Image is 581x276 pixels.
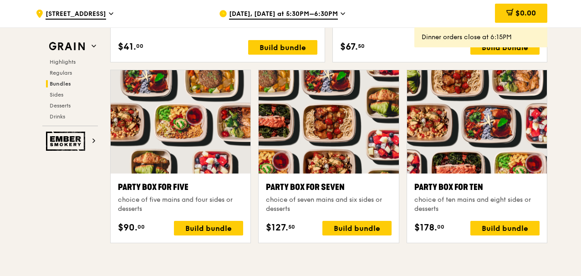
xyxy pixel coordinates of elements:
[288,223,295,230] span: 50
[118,221,138,235] span: $90.
[470,221,540,235] div: Build bundle
[50,59,76,65] span: Highlights
[340,40,358,54] span: $67.
[138,223,145,230] span: 00
[174,221,243,235] div: Build bundle
[437,223,444,230] span: 00
[46,132,88,151] img: Ember Smokery web logo
[358,42,365,50] span: 50
[50,70,72,76] span: Regulars
[266,221,288,235] span: $127.
[118,195,243,214] div: choice of five mains and four sides or desserts
[515,9,536,17] span: $0.00
[229,10,338,20] span: [DATE], [DATE] at 5:30PM–6:30PM
[46,10,106,20] span: [STREET_ADDRESS]
[470,40,540,55] div: Build bundle
[50,81,71,87] span: Bundles
[118,40,136,54] span: $41.
[50,113,65,120] span: Drinks
[50,92,63,98] span: Sides
[422,33,540,42] div: Dinner orders close at 6:15PM
[266,181,391,194] div: Party Box for Seven
[118,181,243,194] div: Party Box for Five
[136,42,143,50] span: 00
[248,40,317,55] div: Build bundle
[50,102,71,109] span: Desserts
[414,181,540,194] div: Party Box for Ten
[266,195,391,214] div: choice of seven mains and six sides or desserts
[414,195,540,214] div: choice of ten mains and eight sides or desserts
[322,221,392,235] div: Build bundle
[414,221,437,235] span: $178.
[46,38,88,55] img: Grain web logo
